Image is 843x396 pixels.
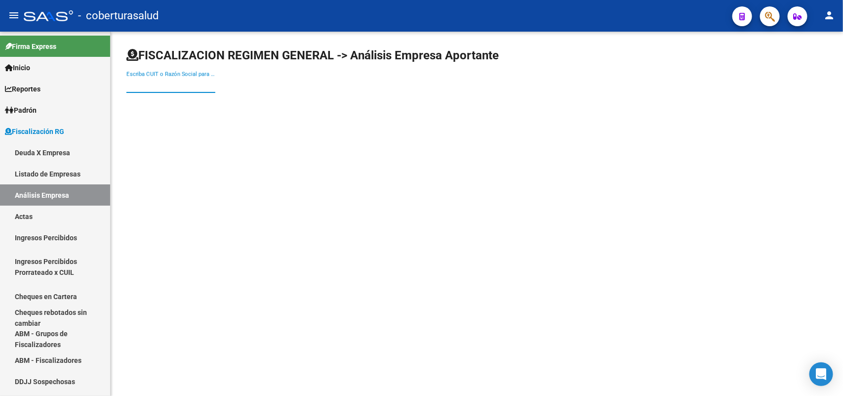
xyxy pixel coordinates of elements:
[5,84,40,94] span: Reportes
[78,5,159,27] span: - coberturasalud
[5,41,56,52] span: Firma Express
[126,47,499,63] h1: FISCALIZACION REGIMEN GENERAL -> Análisis Empresa Aportante
[5,126,64,137] span: Fiscalización RG
[823,9,835,21] mat-icon: person
[5,105,37,116] span: Padrón
[5,62,30,73] span: Inicio
[809,362,833,386] div: Open Intercom Messenger
[8,9,20,21] mat-icon: menu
